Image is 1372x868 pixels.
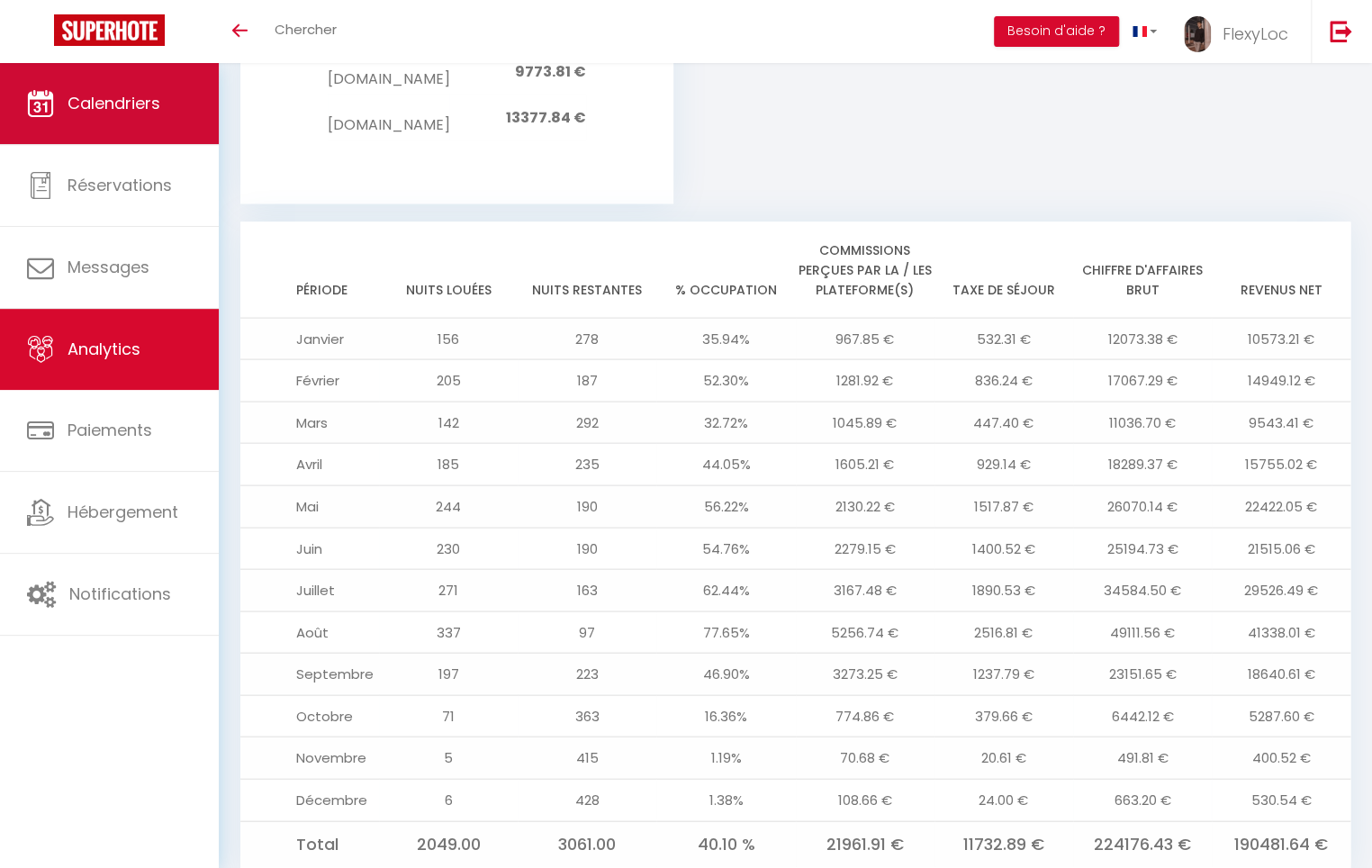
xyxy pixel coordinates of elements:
[1212,317,1350,359] td: 10573.21 €
[1223,23,1288,45] span: FlexyLoc
[1212,737,1350,779] td: 400.52 €
[518,222,656,318] th: Nuits restantes
[379,610,518,653] td: 337
[506,106,586,127] span: 13377.84 €
[796,222,934,318] th: Commissions perçues par la / les plateforme(s)
[656,485,795,528] td: 56.22%
[934,222,1073,318] th: Taxe de séjour
[1212,778,1350,820] td: 530.54 €
[1212,222,1350,318] th: Revenus net
[796,401,934,443] td: 1045.89 €
[934,694,1073,737] td: 379.66 €
[379,778,518,820] td: 6
[1212,610,1350,653] td: 41338.01 €
[1073,820,1212,866] td: 224176.43 €
[240,527,379,569] td: Juin
[379,222,518,318] th: Nuits louées
[240,401,379,443] td: Mars
[1073,527,1212,569] td: 25194.73 €
[1212,569,1350,611] td: 29526.49 €
[796,737,934,779] td: 70.68 €
[379,737,518,779] td: 5
[518,820,656,866] td: 3061.00
[518,317,656,359] td: 278
[656,401,795,443] td: 32.72%
[518,401,656,443] td: 292
[240,820,379,866] td: Total
[328,94,449,140] td: [DOMAIN_NAME]
[656,443,795,485] td: 44.05%
[1212,820,1350,866] td: 190481.64 €
[518,778,656,820] td: 428
[934,317,1073,359] td: 532.31 €
[796,317,934,359] td: 967.85 €
[1073,610,1212,653] td: 49111.56 €
[1073,485,1212,528] td: 26070.14 €
[518,610,656,653] td: 97
[934,527,1073,569] td: 1400.52 €
[1073,653,1212,695] td: 23151.65 €
[1330,20,1352,42] img: logout
[240,443,379,485] td: Avril
[796,694,934,737] td: 774.86 €
[1073,569,1212,611] td: 34584.50 €
[656,569,795,611] td: 62.44%
[1073,737,1212,779] td: 491.81 €
[240,317,379,359] td: Janvier
[656,610,795,653] td: 77.65%
[240,222,379,318] th: Période
[934,485,1073,528] td: 1517.87 €
[54,14,165,46] img: Super Booking
[1073,359,1212,402] td: 17067.29 €
[379,527,518,569] td: 230
[518,694,656,737] td: 363
[796,569,934,611] td: 3167.48 €
[1212,401,1350,443] td: 9543.41 €
[934,778,1073,820] td: 24.00 €
[1212,359,1350,402] td: 14949.12 €
[656,694,795,737] td: 16.36%
[934,820,1073,866] td: 11732.89 €
[68,419,152,441] span: Paiements
[240,778,379,820] td: Décembre
[796,610,934,653] td: 5256.74 €
[68,338,140,360] span: Analytics
[240,359,379,402] td: Février
[328,49,449,95] td: [DOMAIN_NAME]
[1212,694,1350,737] td: 5287.60 €
[379,569,518,611] td: 271
[796,820,934,866] td: 21961.91 €
[518,653,656,695] td: 223
[796,527,934,569] td: 2279.15 €
[796,778,934,820] td: 108.66 €
[1073,317,1212,359] td: 12073.38 €
[1212,485,1350,528] td: 22422.05 €
[518,569,656,611] td: 163
[656,359,795,402] td: 52.30%
[1073,443,1212,485] td: 18289.37 €
[379,401,518,443] td: 142
[656,527,795,569] td: 54.76%
[68,92,160,114] span: Calendriers
[656,222,795,318] th: % Occupation
[656,778,795,820] td: 1.38%
[379,443,518,485] td: 185
[69,583,171,605] span: Notifications
[796,443,934,485] td: 1605.21 €
[1184,16,1211,52] img: ...
[240,485,379,528] td: Mai
[379,653,518,695] td: 197
[518,527,656,569] td: 190
[68,174,172,196] span: Réservations
[518,359,656,402] td: 187
[240,694,379,737] td: Octobre
[656,653,795,695] td: 46.90%
[240,610,379,653] td: Août
[994,16,1119,47] button: Besoin d'aide ?
[796,653,934,695] td: 3273.25 €
[656,820,795,866] td: 40.10 %
[379,485,518,528] td: 244
[1212,653,1350,695] td: 18640.61 €
[518,737,656,779] td: 415
[275,20,337,39] span: Chercher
